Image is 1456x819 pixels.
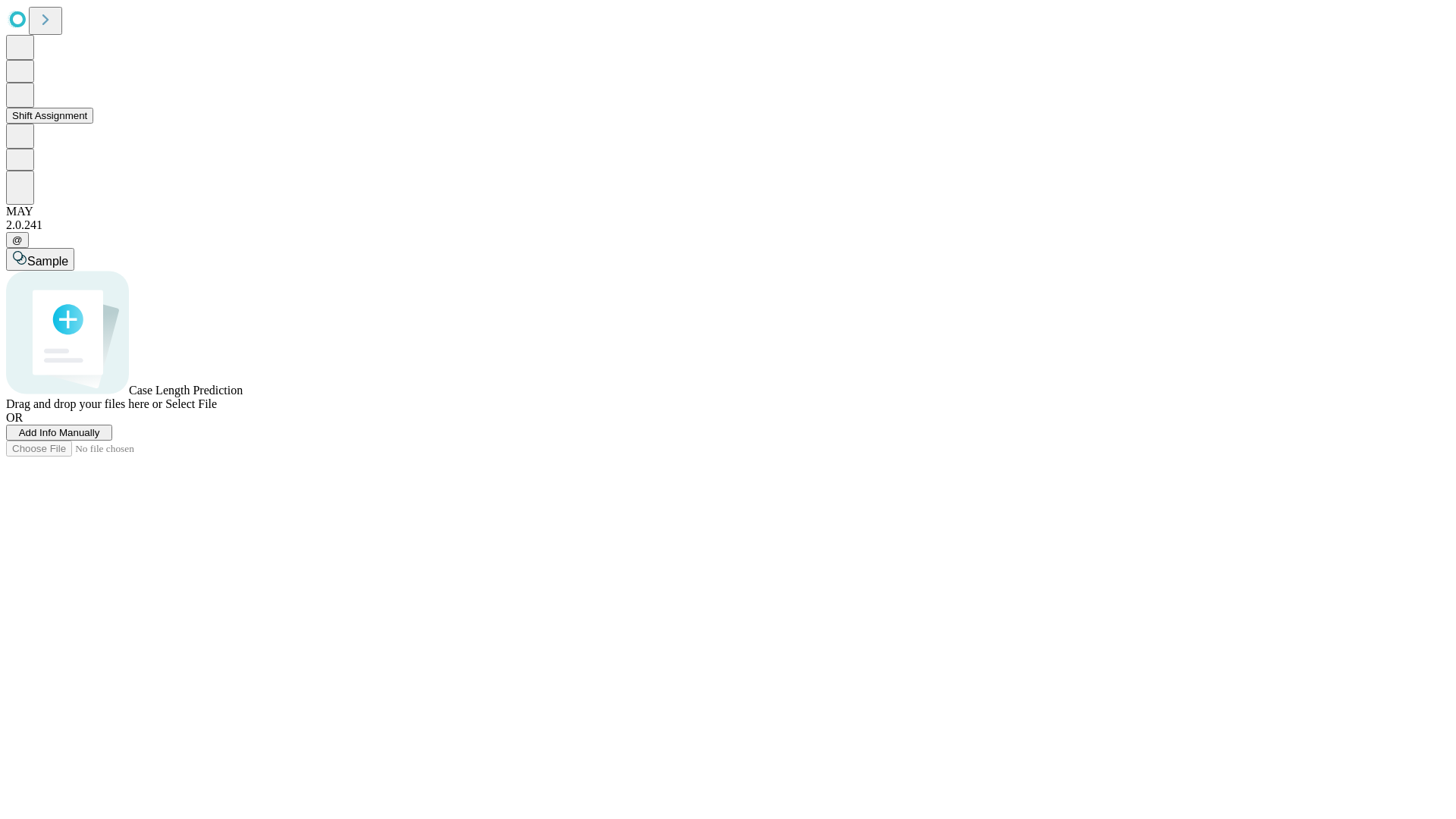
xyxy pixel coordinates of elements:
[6,218,1450,232] div: 2.0.241
[6,205,1450,218] div: MAY
[27,255,68,268] span: Sample
[6,397,162,410] span: Drag and drop your files here or
[6,425,112,441] button: Add Info Manually
[165,397,217,410] span: Select File
[12,234,23,246] span: @
[6,248,74,271] button: Sample
[6,232,29,248] button: @
[6,108,93,124] button: Shift Assignment
[129,384,243,397] span: Case Length Prediction
[19,427,100,438] span: Add Info Manually
[6,411,23,424] span: OR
